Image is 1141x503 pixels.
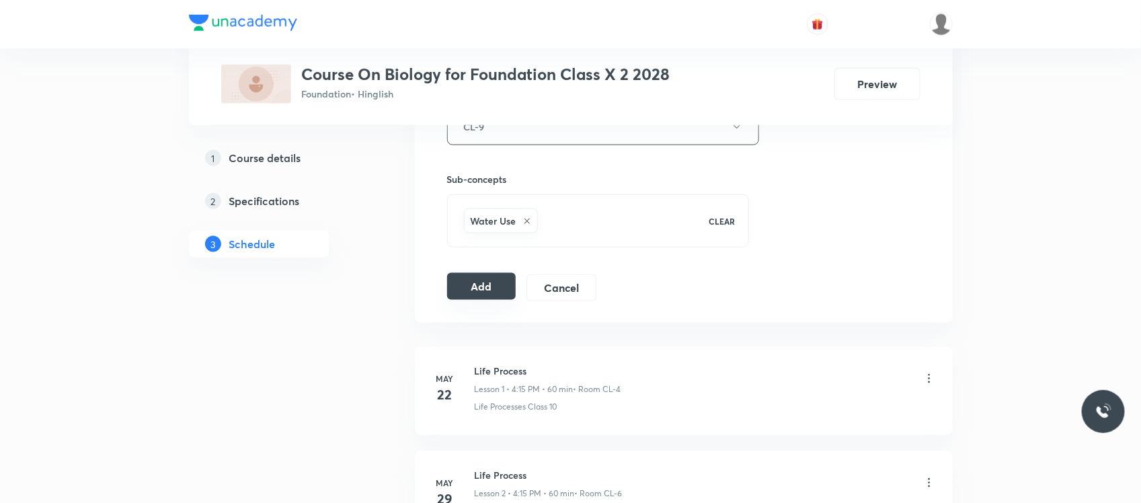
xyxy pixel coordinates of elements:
[812,18,824,30] img: avatar
[447,273,516,300] button: Add
[834,68,920,100] button: Preview
[189,188,372,215] a: 2Specifications
[475,364,621,378] h6: Life Process
[221,65,291,104] img: A863E9D4-6965-4A19-B612-210198DD524D_plus.png
[205,193,221,209] p: 2
[229,236,276,252] h5: Schedule
[475,383,574,395] p: Lesson 1 • 4:15 PM • 60 min
[447,108,759,145] button: CL-9
[575,488,623,500] p: • Room CL-6
[475,488,575,500] p: Lesson 2 • 4:15 PM • 60 min
[302,65,670,84] h3: Course On Biology for Foundation Class X 2 2028
[432,477,459,489] h6: May
[229,193,300,209] h5: Specifications
[189,145,372,171] a: 1Course details
[709,215,735,227] p: CLEAR
[189,15,297,34] a: Company Logo
[807,13,828,35] button: avatar
[526,274,596,301] button: Cancel
[475,401,557,413] p: Life Processes Class 10
[432,373,459,385] h6: May
[447,172,750,186] h6: Sub-concepts
[229,150,301,166] h5: Course details
[574,383,621,395] p: • Room CL-4
[302,87,670,101] p: Foundation • Hinglish
[432,385,459,405] h4: 22
[205,236,221,252] p: 3
[471,214,516,228] h6: Water Use
[475,468,623,482] h6: Life Process
[930,13,953,36] img: Dipti
[189,15,297,31] img: Company Logo
[1095,403,1111,420] img: ttu
[205,150,221,166] p: 1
